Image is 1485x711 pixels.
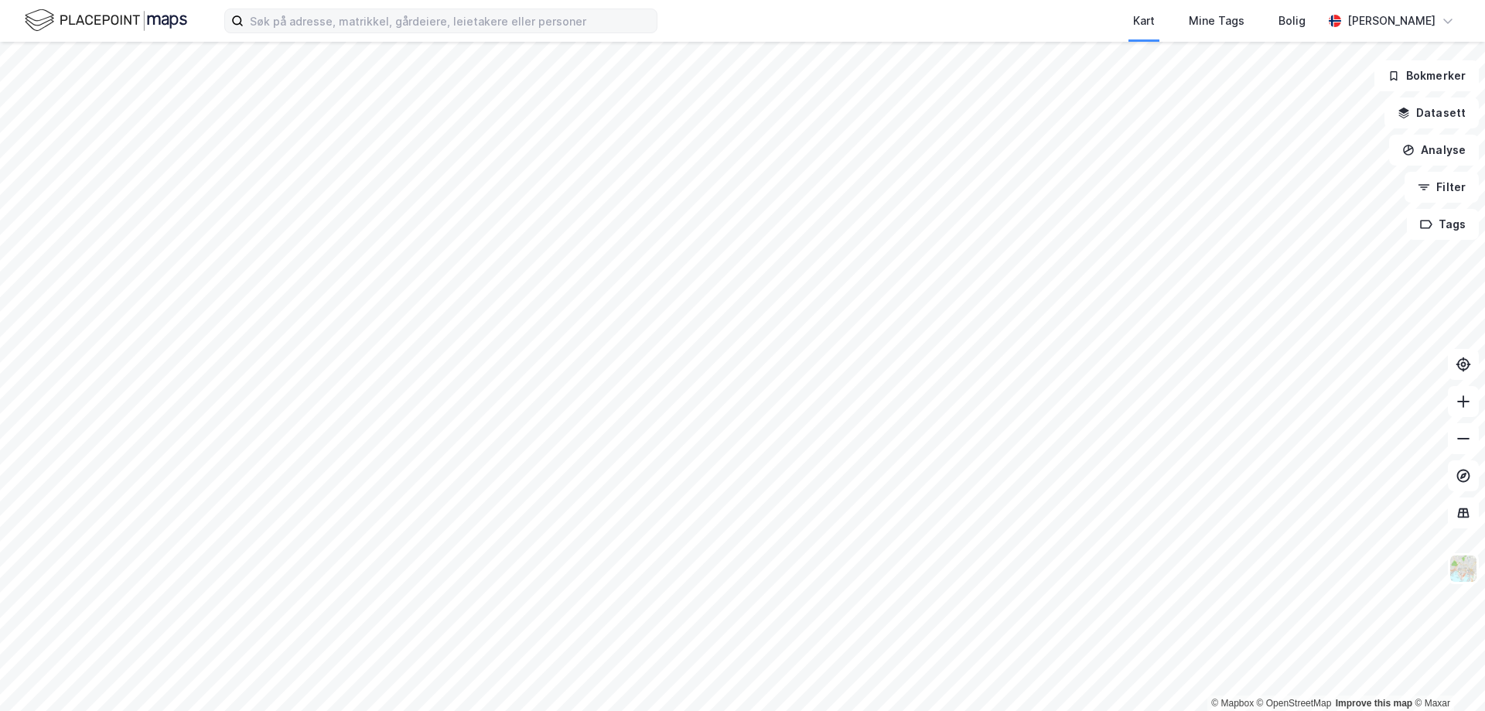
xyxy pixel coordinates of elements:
input: Søk på adresse, matrikkel, gårdeiere, leietakere eller personer [244,9,657,32]
div: Bolig [1278,12,1306,30]
img: logo.f888ab2527a4732fd821a326f86c7f29.svg [25,7,187,34]
div: Mine Tags [1189,12,1244,30]
iframe: Chat Widget [1408,637,1485,711]
div: Kart [1133,12,1155,30]
div: [PERSON_NAME] [1347,12,1435,30]
div: Kontrollprogram for chat [1408,637,1485,711]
